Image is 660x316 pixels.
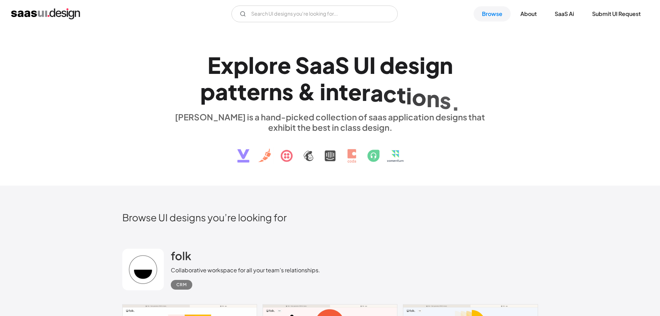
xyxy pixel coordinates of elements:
div: & [298,78,316,105]
a: home [11,8,80,19]
div: e [348,78,362,105]
div: s [408,52,420,78]
div: r [362,79,370,105]
img: text, icon, saas logo [225,133,435,169]
div: n [426,85,440,112]
div: x [221,52,234,78]
div: g [425,52,440,78]
div: a [309,52,322,78]
div: a [215,78,228,105]
div: n [326,78,339,105]
a: SaaS Ai [546,6,582,22]
h2: folk [171,249,191,263]
div: . [451,88,460,115]
a: About [512,6,545,22]
div: n [269,78,282,105]
form: Email Form [231,6,398,22]
div: i [320,78,326,105]
div: t [237,78,247,105]
div: U [353,52,369,78]
div: a [322,52,335,78]
div: p [200,78,215,105]
div: [PERSON_NAME] is a hand-picked collection of saas application designs that exhibit the best in cl... [171,112,490,133]
div: l [248,52,254,78]
div: i [420,52,425,78]
div: r [269,52,278,78]
a: Submit UI Request [584,6,649,22]
input: Search UI designs you're looking for... [231,6,398,22]
div: c [383,80,397,107]
div: CRM [176,281,187,289]
div: d [380,52,395,78]
a: folk [171,249,191,266]
div: t [397,81,406,108]
div: S [335,52,349,78]
div: p [234,52,248,78]
div: o [254,52,269,78]
div: i [406,82,412,109]
div: s [440,87,451,113]
div: a [370,79,383,106]
div: S [295,52,309,78]
div: s [282,78,293,105]
div: e [247,78,260,105]
div: n [440,52,453,78]
div: E [208,52,221,78]
div: o [412,84,426,110]
div: e [278,52,291,78]
div: e [395,52,408,78]
div: t [339,78,348,105]
h2: Browse UI designs you’re looking for [122,211,538,223]
h1: Explore SaaS UI design patterns & interactions. [171,52,490,105]
div: t [228,78,237,105]
div: Collaborative workspace for all your team’s relationships. [171,266,320,274]
div: r [260,78,269,105]
a: Browse [474,6,511,22]
div: I [369,52,376,78]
